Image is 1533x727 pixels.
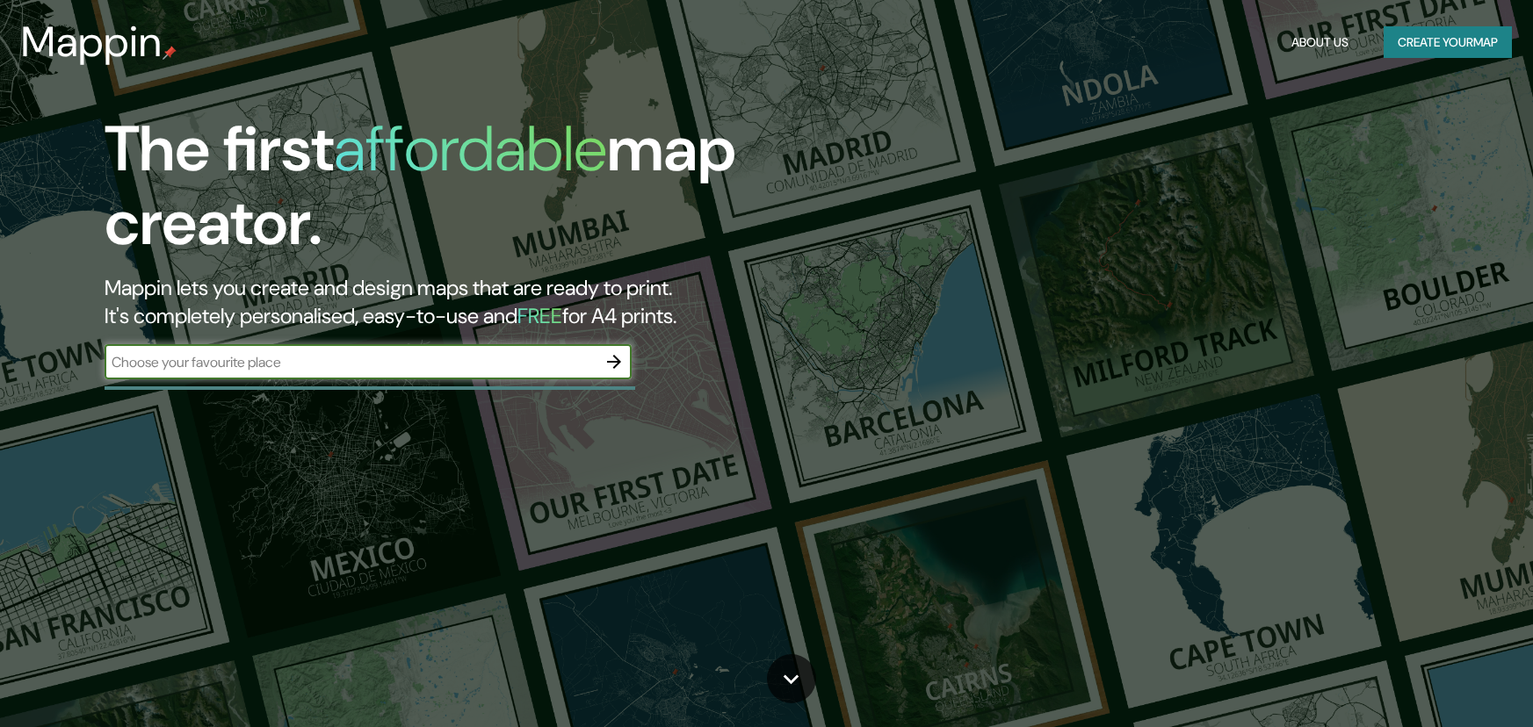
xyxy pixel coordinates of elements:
[1384,26,1512,59] button: Create yourmap
[517,302,562,329] h5: FREE
[105,274,871,330] h2: Mappin lets you create and design maps that are ready to print. It's completely personalised, eas...
[163,46,177,60] img: mappin-pin
[21,18,163,67] h3: Mappin
[334,108,607,190] h1: affordable
[105,352,597,372] input: Choose your favourite place
[105,112,871,274] h1: The first map creator.
[1284,26,1356,59] button: About Us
